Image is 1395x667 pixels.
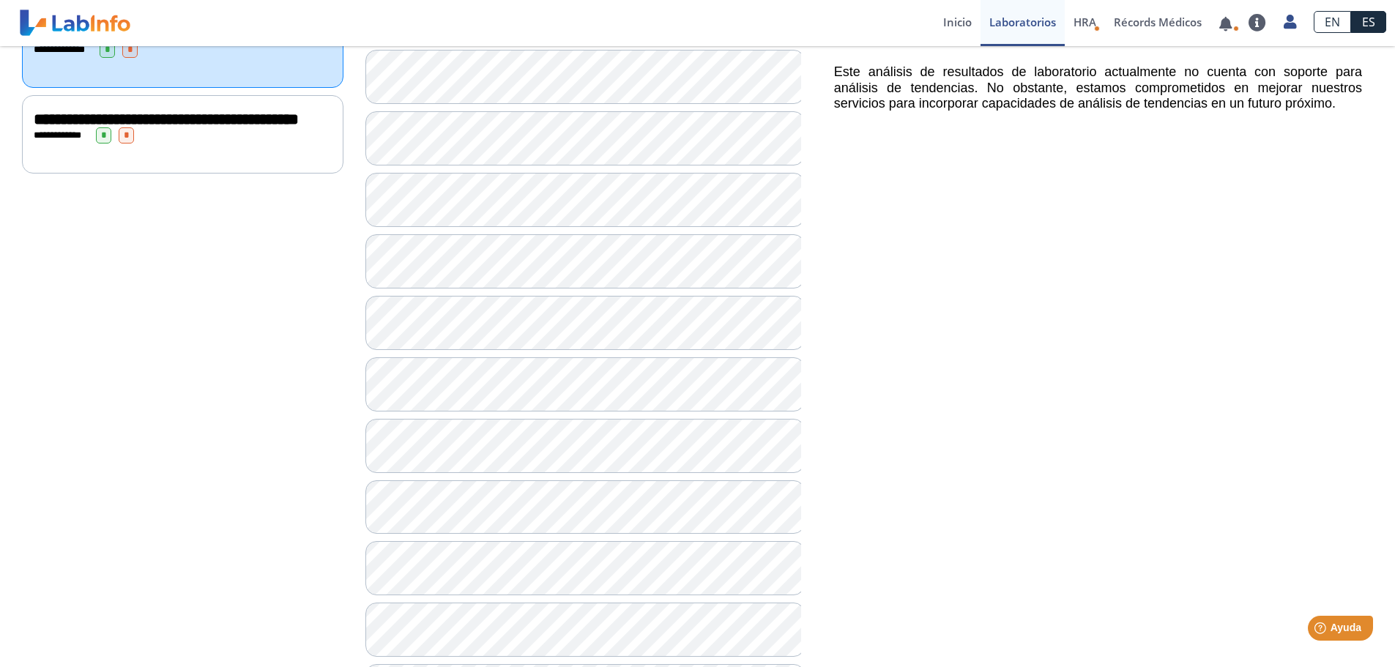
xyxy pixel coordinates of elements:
[1314,11,1351,33] a: EN
[1074,15,1096,29] span: HRA
[1265,610,1379,651] iframe: Help widget launcher
[834,64,1362,112] h5: Este análisis de resultados de laboratorio actualmente no cuenta con soporte para análisis de ten...
[1351,11,1386,33] a: ES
